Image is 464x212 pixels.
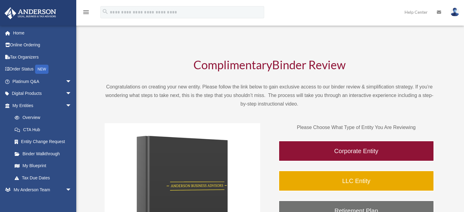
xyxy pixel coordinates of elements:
a: Home [4,27,81,39]
p: Please Choose What Type of Entity You Are Reviewing [279,123,434,132]
a: My Blueprint [9,160,81,172]
span: arrow_drop_down [66,88,78,100]
i: menu [82,9,90,16]
div: NEW [35,65,49,74]
a: Tax Due Dates [9,172,81,184]
a: LLC Entity [279,171,434,191]
a: Order StatusNEW [4,63,81,76]
a: Corporate Entity [279,141,434,161]
a: My Anderson Teamarrow_drop_down [4,184,81,196]
img: User Pic [450,8,459,16]
p: Congratulations on creating your new entity. Please follow the link below to gain exclusive acces... [105,83,434,108]
span: Binder Review [272,58,346,72]
img: Anderson Advisors Platinum Portal [3,7,58,19]
a: Tax Organizers [4,51,81,63]
a: My Entitiesarrow_drop_down [4,99,81,112]
a: Digital Productsarrow_drop_down [4,88,81,100]
a: menu [82,11,90,16]
a: Binder Walkthrough [9,148,78,160]
a: Online Ordering [4,39,81,51]
span: arrow_drop_down [66,75,78,88]
a: CTA Hub [9,124,81,136]
i: search [102,8,109,15]
a: Entity Change Request [9,136,81,148]
a: Platinum Q&Aarrow_drop_down [4,75,81,88]
span: arrow_drop_down [66,184,78,196]
span: Complimentary [193,58,272,72]
a: Overview [9,112,81,124]
span: arrow_drop_down [66,99,78,112]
